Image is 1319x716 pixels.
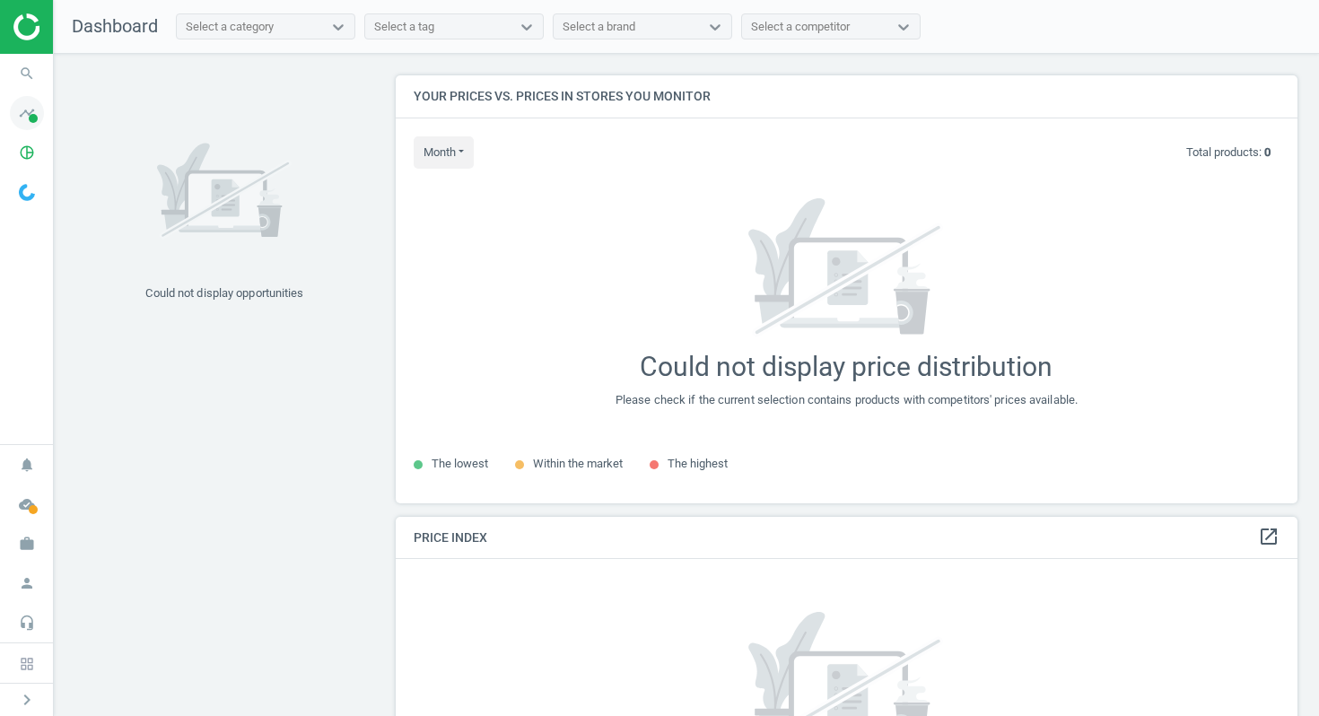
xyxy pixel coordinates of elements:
h4: Price Index [396,517,1297,559]
span: The highest [668,457,728,470]
i: cloud_done [10,487,44,521]
div: Could not display opportunities [145,285,303,301]
i: open_in_new [1258,526,1280,547]
button: month [414,136,474,169]
i: chevron_right [16,689,38,711]
i: headset_mic [10,606,44,640]
div: Please check if the current selection contains products with competitors' prices available. [616,392,1078,408]
div: Could not display price distribution [640,351,1053,383]
i: person [10,566,44,600]
button: chevron_right [4,688,49,712]
div: Select a competitor [751,19,850,35]
i: pie_chart_outlined [10,135,44,170]
span: The lowest [432,457,488,470]
div: Select a brand [563,19,635,35]
i: search [10,57,44,91]
img: ajHJNr6hYgQAAAAASUVORK5CYII= [13,13,141,40]
i: timeline [10,96,44,130]
a: open_in_new [1258,526,1280,549]
img: 7171a7ce662e02b596aeec34d53f281b.svg [714,198,978,337]
b: 0 [1264,145,1271,159]
p: Total products: [1186,144,1271,161]
span: Within the market [533,457,623,470]
i: work [10,527,44,561]
i: notifications [10,448,44,482]
div: Select a category [186,19,274,35]
h4: Your prices vs. prices in stores you monitor [396,75,1297,118]
img: 7171a7ce662e02b596aeec34d53f281b.svg [157,119,292,263]
span: Dashboard [72,15,158,37]
img: wGWNvw8QSZomAAAAABJRU5ErkJggg== [19,184,35,201]
div: Select a tag [374,19,434,35]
